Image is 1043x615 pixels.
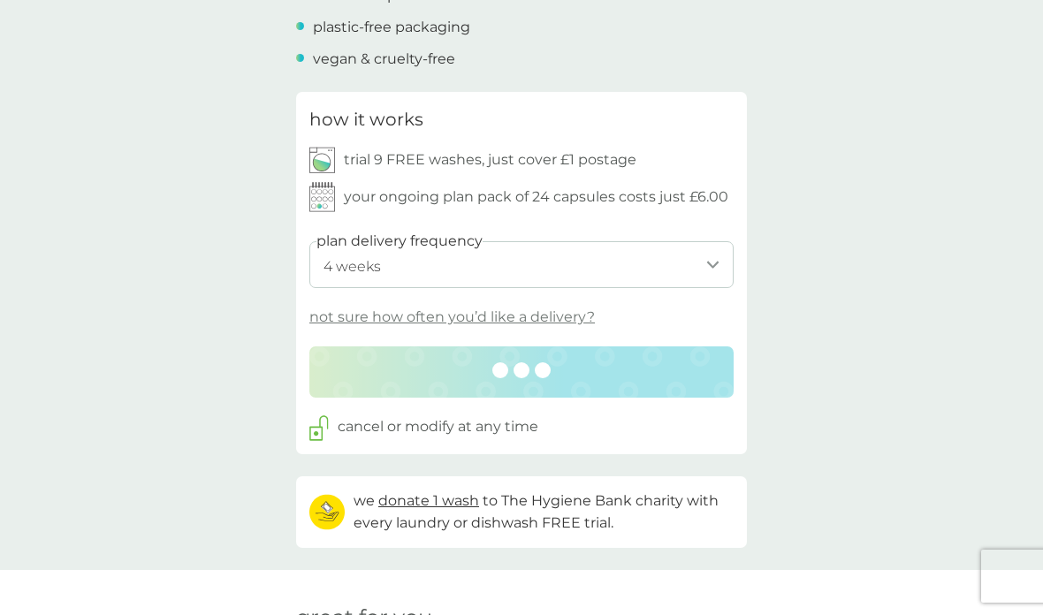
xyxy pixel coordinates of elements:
[309,105,423,133] h3: how it works
[344,186,728,209] p: your ongoing plan pack of 24 capsules costs just £6.00
[354,490,734,535] p: we to The Hygiene Bank charity with every laundry or dishwash FREE trial.
[378,492,479,509] span: donate 1 wash
[313,16,470,39] p: plastic-free packaging
[338,415,538,438] p: cancel or modify at any time
[313,48,455,71] p: vegan & cruelty-free
[309,306,595,329] p: not sure how often you’d like a delivery?
[316,230,483,253] label: plan delivery frequency
[344,148,636,171] p: trial 9 FREE washes, just cover £1 postage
